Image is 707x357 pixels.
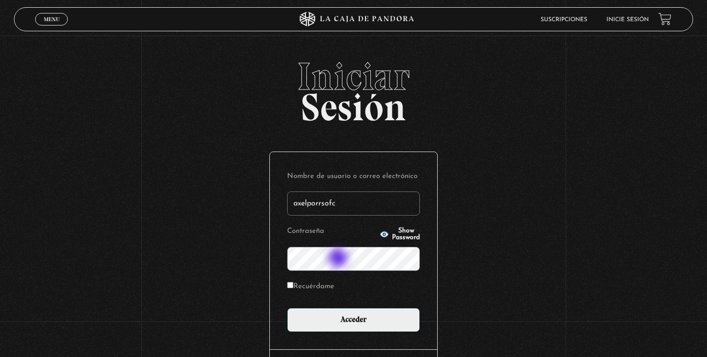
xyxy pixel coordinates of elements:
[287,282,293,288] input: Recuérdame
[40,25,63,31] span: Cerrar
[287,308,420,332] input: Acceder
[379,228,420,241] button: Show Password
[541,17,587,23] a: Suscripciones
[14,57,693,119] h2: Sesión
[14,57,693,96] span: Iniciar
[606,17,649,23] a: Inicie sesión
[658,13,671,25] a: View your shopping cart
[287,169,420,184] label: Nombre de usuario o correo electrónico
[287,280,334,294] label: Recuérdame
[287,224,377,239] label: Contraseña
[392,228,420,241] span: Show Password
[44,16,60,22] span: Menu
